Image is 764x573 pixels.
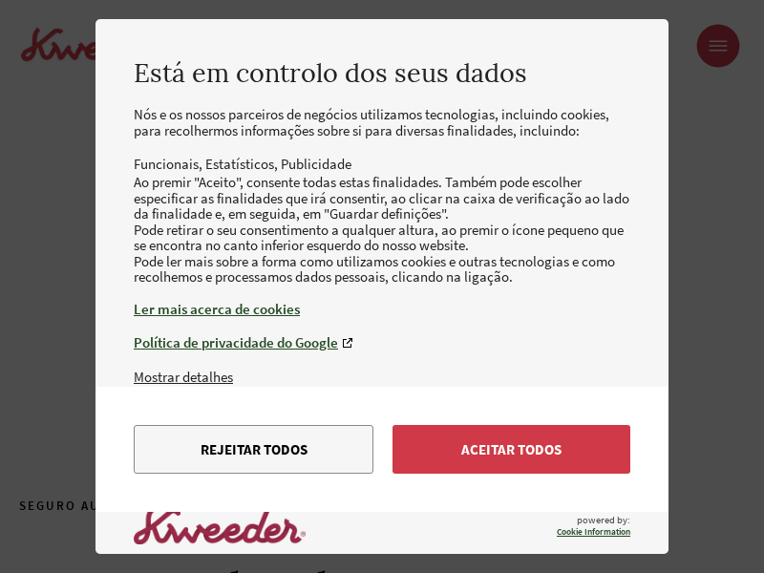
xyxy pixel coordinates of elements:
h2: Está em controlo dos seus dados [134,57,630,88]
li: Estatísticos [205,155,281,173]
a: Ler mais acerca de cookies [134,300,630,318]
div: Nós e os nossos parceiros de negócios utilizamos tecnologias, incluindo cookies, para recolhermos... [134,107,630,368]
button: Rejeitar todos [134,425,373,474]
img: logo [134,507,306,544]
li: Funcionais [134,155,205,173]
button: Aceitar todos [393,425,630,474]
a: Cookie Information [557,526,630,538]
div: menu [95,387,668,512]
span: powered by: [557,514,630,538]
a: Política de privacidade do Google [134,333,630,351]
li: Publicidade [281,155,351,173]
button: Mostrar detalhes [134,368,233,386]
